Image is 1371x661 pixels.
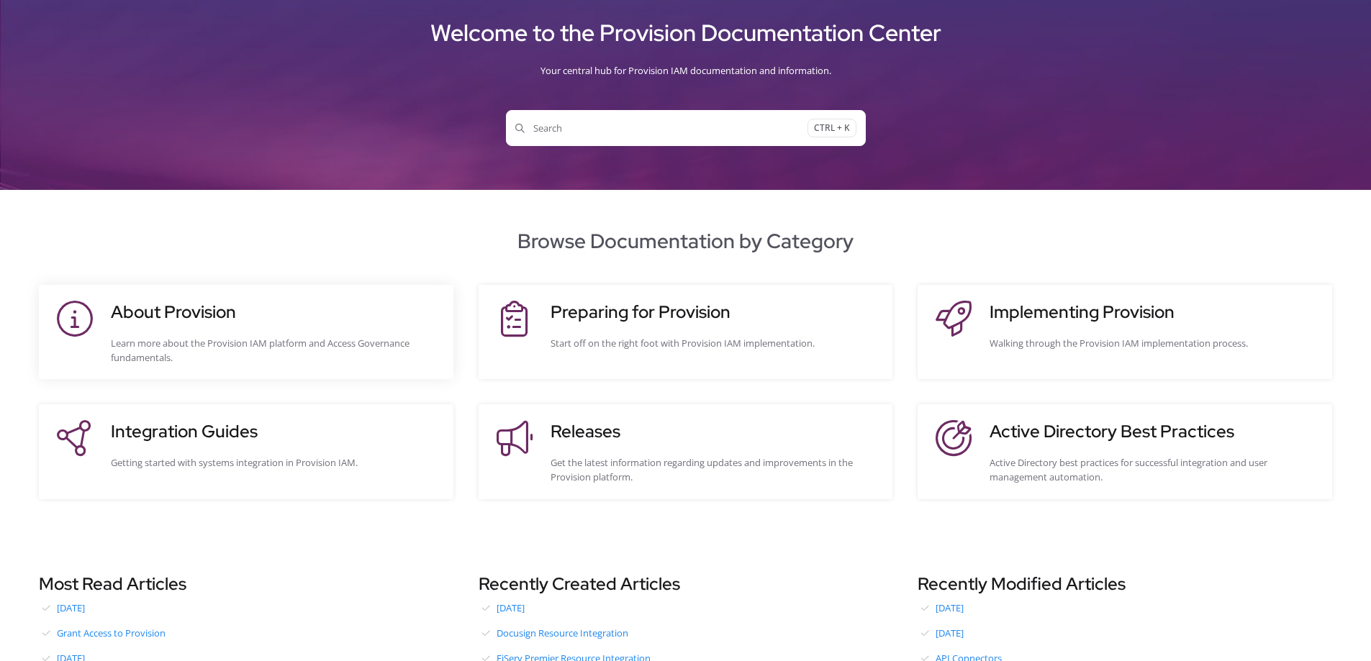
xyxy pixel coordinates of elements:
h3: Recently Modified Articles [918,571,1332,597]
div: Walking through the Provision IAM implementation process. [990,336,1318,350]
a: Docusign Resource Integration [479,622,893,644]
a: Preparing for ProvisionStart off on the right foot with Provision IAM implementation. [493,299,879,365]
h3: Implementing Provision [990,299,1318,325]
div: Learn more about the Provision IAM platform and Access Governance fundamentals. [111,336,439,365]
div: Your central hub for Provision IAM documentation and information. [17,53,1354,88]
h3: Releases [551,419,879,445]
h3: Preparing for Provision [551,299,879,325]
a: Implementing ProvisionWalking through the Provision IAM implementation process. [932,299,1318,365]
a: [DATE] [918,597,1332,619]
button: SearchCTRL + K [506,110,866,146]
a: ReleasesGet the latest information regarding updates and improvements in the Provision platform. [493,419,879,484]
h3: Most Read Articles [39,571,453,597]
a: Integration GuidesGetting started with systems integration in Provision IAM. [53,419,439,484]
h2: Browse Documentation by Category [17,226,1354,256]
h3: About Provision [111,299,439,325]
h3: Recently Created Articles [479,571,893,597]
div: Get the latest information regarding updates and improvements in the Provision platform. [551,455,879,484]
a: [DATE] [479,597,893,619]
span: CTRL + K [807,119,856,138]
span: Search [515,121,807,135]
h3: Active Directory Best Practices [990,419,1318,445]
a: Grant Access to Provision [39,622,453,644]
div: Start off on the right foot with Provision IAM implementation. [551,336,879,350]
h3: Integration Guides [111,419,439,445]
h1: Welcome to the Provision Documentation Center [17,14,1354,53]
a: [DATE] [918,622,1332,644]
a: [DATE] [39,597,453,619]
a: Active Directory Best PracticesActive Directory best practices for successful integration and use... [932,419,1318,484]
a: About ProvisionLearn more about the Provision IAM platform and Access Governance fundamentals. [53,299,439,365]
div: Active Directory best practices for successful integration and user management automation. [990,455,1318,484]
div: Getting started with systems integration in Provision IAM. [111,455,439,470]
